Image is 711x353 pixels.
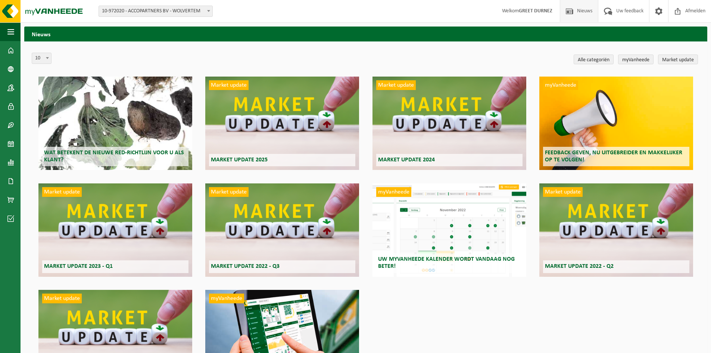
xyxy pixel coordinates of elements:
[42,294,82,303] span: Market update
[658,55,698,64] a: Market update
[543,187,583,197] span: Market update
[209,187,249,197] span: Market update
[574,55,614,64] a: Alle categoriën
[38,183,192,277] a: Market update Market update 2023 - Q1
[205,183,359,277] a: Market update Market update 2022 - Q3
[99,6,213,17] span: 10-972020 - ACCOPARTNERS BV - WOLVERTEM
[543,80,578,90] span: myVanheede
[38,77,192,170] a: Wat betekent de nieuwe RED-richtlijn voor u als klant?
[618,55,654,64] a: myVanheede
[211,157,268,163] span: Market update 2025
[378,256,515,269] span: Uw myVanheede kalender wordt vandaag nog beter!
[539,183,693,277] a: Market update Market update 2022 - Q2
[32,53,52,64] span: 10
[99,6,212,16] span: 10-972020 - ACCOPARTNERS BV - WOLVERTEM
[372,77,526,170] a: Market update Market update 2024
[209,294,244,303] span: myVanheede
[209,80,249,90] span: Market update
[44,150,184,163] span: Wat betekent de nieuwe RED-richtlijn voor u als klant?
[24,27,707,41] h2: Nieuws
[545,150,682,163] span: Feedback geven, nu uitgebreider en makkelijker op te volgen!
[44,263,113,269] span: Market update 2023 - Q1
[545,263,614,269] span: Market update 2022 - Q2
[376,80,416,90] span: Market update
[372,183,526,277] a: myVanheede Uw myVanheede kalender wordt vandaag nog beter!
[42,187,82,197] span: Market update
[32,53,51,64] span: 10
[378,157,435,163] span: Market update 2024
[211,263,280,269] span: Market update 2022 - Q3
[205,77,359,170] a: Market update Market update 2025
[539,77,693,170] a: myVanheede Feedback geven, nu uitgebreider en makkelijker op te volgen!
[376,187,411,197] span: myVanheede
[519,8,552,14] strong: GREET DURNEZ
